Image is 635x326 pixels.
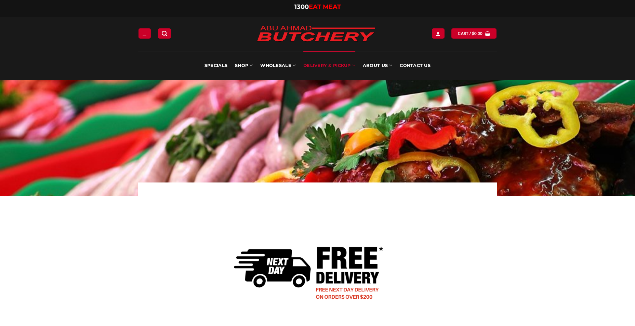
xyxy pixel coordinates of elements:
a: Search [158,28,171,38]
a: About Us [363,51,392,80]
a: SHOP [235,51,253,80]
bdi: 0.00 [472,31,483,36]
a: 1300EAT MEAT [294,3,341,11]
a: Delivery & Pickup [303,51,355,80]
img: Abu Ahmad Butchery [251,21,381,47]
span: Cart / [458,30,482,37]
a: Contact Us [400,51,431,80]
span: EAT MEAT [309,3,341,11]
span: 1300 [294,3,309,11]
a: Specials [204,51,227,80]
a: Wholesale [260,51,296,80]
a: Login [432,28,444,38]
span: $ [472,30,474,37]
a: Menu [138,28,151,38]
a: View cart [451,28,497,38]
